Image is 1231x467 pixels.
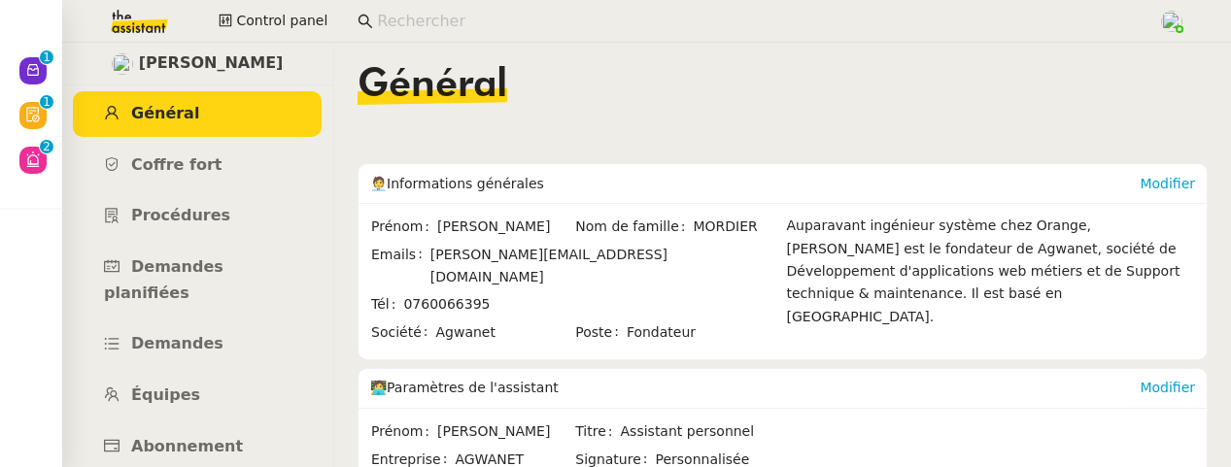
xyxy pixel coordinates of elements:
[112,53,133,75] img: users%2F9k5JzJCnaOPLgq8ENuQFCqpgtau1%2Favatar%2F1578847205545.jpeg
[1161,11,1182,32] img: users%2FNTfmycKsCFdqp6LX6USf2FmuPJo2%2Favatar%2Fprofile-pic%20(1).png
[73,245,322,316] a: Demandes planifiées
[131,385,200,404] span: Équipes
[387,380,559,395] span: Paramètres de l'assistant
[207,8,339,35] button: Control panel
[627,321,778,344] span: Fondateur
[621,420,778,443] span: Assistant personnel
[131,334,223,352] span: Demandes
[370,164,1140,203] div: 🧑‍💼
[43,50,51,68] p: 1
[575,321,627,344] span: Poste
[236,10,327,32] span: Control panel
[437,216,573,238] span: [PERSON_NAME]
[575,420,620,443] span: Titre
[377,9,1139,35] input: Rechercher
[387,176,544,191] span: Informations générales
[1140,176,1195,191] a: Modifier
[371,321,435,344] span: Société
[73,193,322,239] a: Procédures
[430,247,667,284] span: [PERSON_NAME][EMAIL_ADDRESS][DOMAIN_NAME]
[371,293,403,316] span: Tél
[437,420,573,443] span: [PERSON_NAME]
[371,216,437,238] span: Prénom
[787,215,1196,348] div: Auparavant ingénieur système chez Orange, [PERSON_NAME] est le fondateur de Agwanet, société de D...
[1140,380,1195,395] a: Modifier
[43,95,51,113] p: 1
[370,369,1140,408] div: 🧑‍💻
[40,140,53,153] nz-badge-sup: 2
[693,216,777,238] span: MORDIER
[139,50,284,77] span: [PERSON_NAME]
[371,420,437,443] span: Prénom
[358,66,507,105] span: Général
[131,155,222,174] span: Coffre fort
[40,50,53,64] nz-badge-sup: 1
[131,104,199,122] span: Général
[73,91,322,137] a: Général
[435,321,573,344] span: Agwanet
[73,321,322,367] a: Demandes
[371,244,430,289] span: Emails
[131,206,230,224] span: Procédures
[40,95,53,109] nz-badge-sup: 1
[575,216,693,238] span: Nom de famille
[43,140,51,157] p: 2
[131,437,243,455] span: Abonnement
[73,143,322,188] a: Coffre fort
[403,296,490,312] span: 0760066395
[73,373,322,418] a: Équipes
[104,257,223,302] span: Demandes planifiées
